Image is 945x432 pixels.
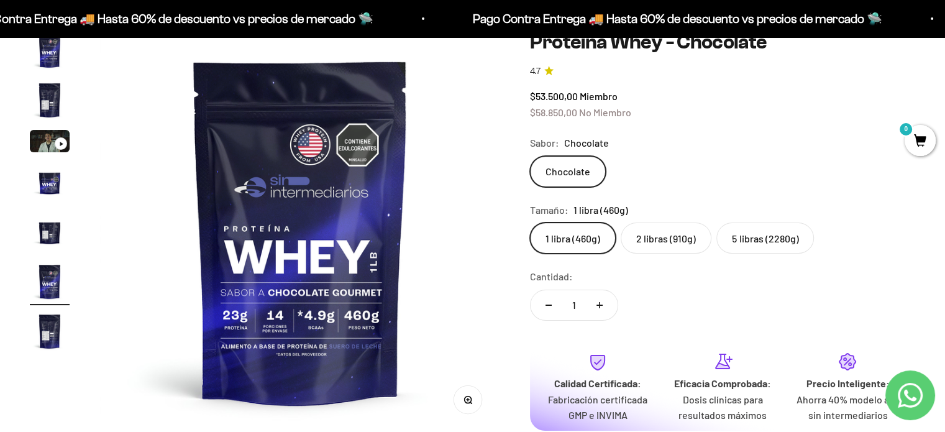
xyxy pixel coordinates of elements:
div: Un video del producto [15,134,257,155]
button: Ir al artículo 7 [30,311,70,355]
button: Ir al artículo 5 [30,212,70,255]
a: 4.74.7 de 5.0 estrellas [530,65,915,78]
div: Más información sobre los ingredientes [15,59,257,81]
span: Chocolate [564,135,609,151]
span: Miembro [580,90,618,102]
span: $53.500,00 [530,90,578,102]
span: $58.850,00 [530,106,577,118]
legend: Tamaño: [530,202,568,218]
p: Pago Contra Entrega 🚚 Hasta 60% de descuento vs precios de mercado 🛸 [349,9,758,29]
span: 1 libra (460g) [573,202,628,218]
p: Dosis clínicas para resultados máximos [670,392,775,423]
strong: Calidad Certificada: [554,377,641,389]
div: Una promoción especial [15,109,257,131]
label: Cantidad: [530,269,573,285]
button: Ir al artículo 2 [30,80,70,124]
button: Reducir cantidad [531,290,567,320]
p: Ahorra 40% modelo ágil sin intermediarios [795,392,900,423]
img: Proteína Whey - Chocolate [30,162,70,202]
button: Ir al artículo 4 [30,162,70,206]
button: Ir al artículo 1 [30,30,70,74]
mark: 0 [898,122,913,137]
div: Un mejor precio [15,159,257,180]
button: Aumentar cantidad [582,290,618,320]
strong: Precio Inteligente: [806,377,889,389]
p: Fabricación certificada GMP e INVIMA [545,392,650,423]
img: Proteína Whey - Chocolate [30,30,70,70]
span: No Miembro [579,106,631,118]
img: Proteína Whey - Chocolate [30,311,70,351]
span: 4.7 [530,65,541,78]
a: 0 [905,135,936,149]
h1: Proteína Whey - Chocolate [530,30,915,54]
strong: Eficacia Comprobada: [674,377,771,389]
button: Enviar [202,186,257,208]
img: Proteína Whey - Chocolate [100,30,501,431]
p: ¿Qué te haría sentir más seguro de comprar este producto? [15,20,257,48]
img: Proteína Whey - Chocolate [30,212,70,252]
img: Proteína Whey - Chocolate [30,80,70,120]
img: Proteína Whey - Chocolate [30,262,70,301]
button: Ir al artículo 3 [30,130,70,156]
button: Ir al artículo 6 [30,262,70,305]
span: Enviar [203,186,256,208]
legend: Sabor: [530,135,559,151]
div: Reseñas de otros clientes [15,84,257,106]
